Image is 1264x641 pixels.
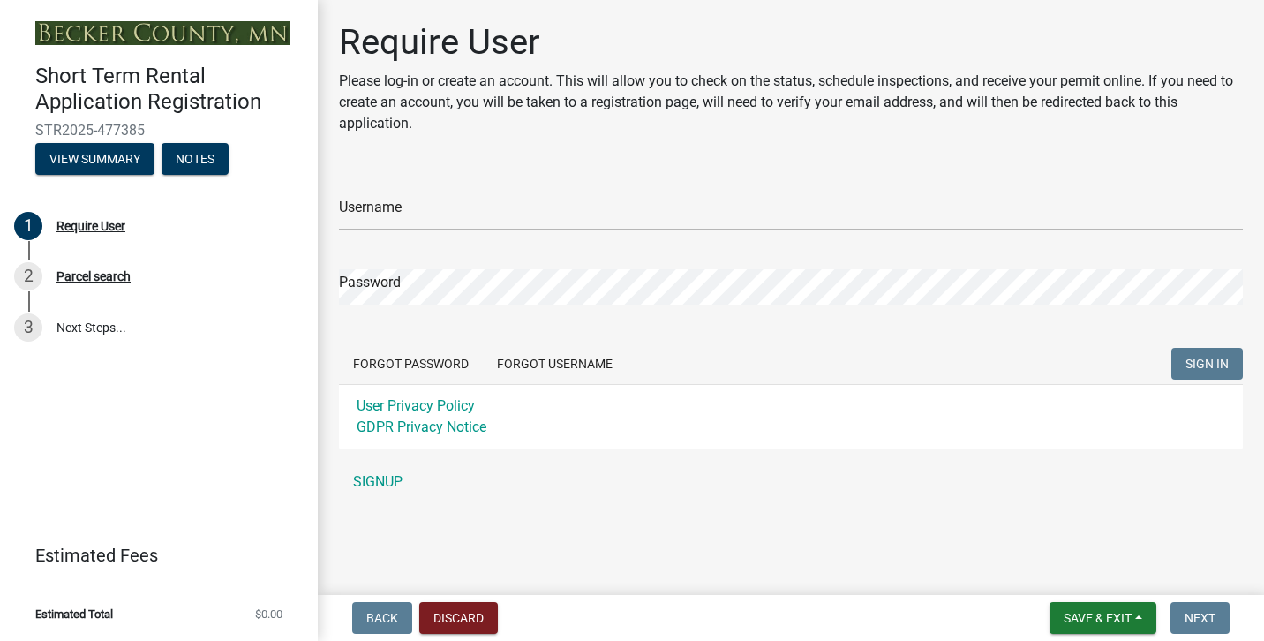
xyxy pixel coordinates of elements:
div: Parcel search [56,270,131,283]
button: Notes [162,143,229,175]
div: 1 [14,212,42,240]
span: Estimated Total [35,608,113,620]
button: Back [352,602,412,634]
span: Next [1185,611,1215,625]
span: Save & Exit [1064,611,1132,625]
span: STR2025-477385 [35,122,282,139]
a: GDPR Privacy Notice [357,419,486,435]
div: Require User [56,220,125,232]
h1: Require User [339,21,1243,64]
button: Discard [419,602,498,634]
p: Please log-in or create an account. This will allow you to check on the status, schedule inspecti... [339,71,1243,134]
button: Save & Exit [1050,602,1156,634]
h4: Short Term Rental Application Registration [35,64,304,115]
wm-modal-confirm: Notes [162,153,229,167]
span: Back [366,611,398,625]
img: Becker County, Minnesota [35,21,290,45]
button: SIGN IN [1171,348,1243,380]
button: Next [1170,602,1230,634]
button: Forgot Username [483,348,627,380]
div: 3 [14,313,42,342]
span: $0.00 [255,608,282,620]
div: 2 [14,262,42,290]
button: View Summary [35,143,154,175]
wm-modal-confirm: Summary [35,153,154,167]
button: Forgot Password [339,348,483,380]
span: SIGN IN [1185,357,1229,371]
a: Estimated Fees [14,538,290,573]
a: SIGNUP [339,464,1243,500]
a: User Privacy Policy [357,397,475,414]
